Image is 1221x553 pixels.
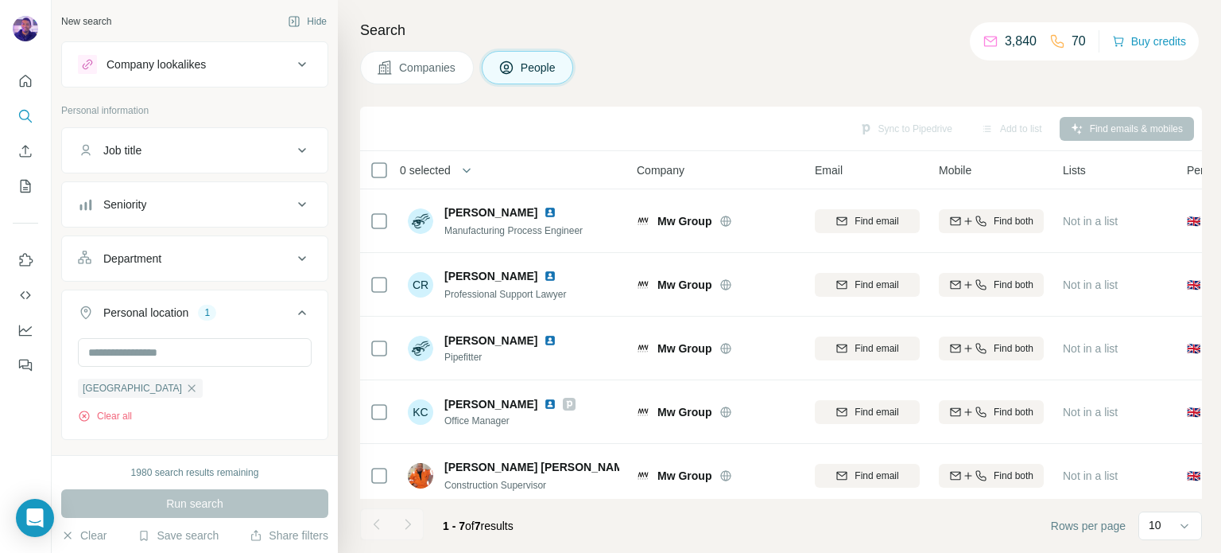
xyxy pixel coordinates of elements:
button: Share filters [250,528,328,543]
button: Quick start [13,67,38,95]
button: Company lookalikes [62,45,328,84]
span: Not in a list [1063,406,1118,419]
div: New search [61,14,111,29]
span: Find both [994,278,1033,292]
span: Find both [994,341,1033,356]
span: Email [815,162,843,178]
img: LinkedIn logo [544,398,556,411]
img: Avatar [408,463,433,489]
button: Job title [62,131,328,169]
img: Logo of Mw Group [637,469,649,482]
span: Not in a list [1063,215,1118,228]
span: Find email [855,214,898,228]
span: Find email [855,405,898,419]
div: Department [103,251,161,267]
button: Seniority [62,185,328,224]
span: 🇬🇧 [1187,277,1200,293]
span: Mobile [939,162,971,178]
div: Job title [103,142,141,158]
span: Companies [399,60,457,76]
img: Logo of Mw Group [637,215,649,228]
button: My lists [13,172,38,201]
span: Rows per page [1051,518,1126,534]
button: Hide [277,10,338,33]
span: 0 selected [400,162,451,178]
button: Use Surfe API [13,281,38,310]
div: Personal location [103,305,188,321]
p: 70 [1072,32,1086,51]
img: Avatar [408,336,433,361]
span: of [465,520,475,532]
button: Find email [815,273,920,297]
button: Find both [939,273,1044,297]
span: Mw Group [657,468,711,484]
button: Find email [815,209,920,233]
button: Find email [815,464,920,488]
span: [PERSON_NAME] [444,204,537,220]
span: Manufacturing Process Engineer [444,225,583,236]
img: Logo of Mw Group [637,278,649,291]
button: Find both [939,209,1044,233]
img: Avatar [13,16,38,41]
span: Construction Supervisor [444,480,546,491]
span: 🇬🇧 [1187,213,1200,229]
span: Not in a list [1063,278,1118,291]
p: Personal information [61,103,328,118]
span: Find email [855,341,898,356]
span: [PERSON_NAME] [444,333,537,349]
img: Avatar [408,208,433,234]
button: Dashboard [13,316,38,345]
button: Find both [939,464,1044,488]
span: Office Manager [444,414,576,428]
span: Pipefitter [444,350,576,364]
span: [GEOGRAPHIC_DATA] [83,381,182,395]
span: results [443,520,514,532]
button: Find both [939,337,1044,360]
span: People [521,60,557,76]
button: Find email [815,400,920,424]
span: Find both [994,469,1033,483]
span: Find both [994,214,1033,228]
span: Mw Group [657,341,711,356]
span: Lists [1063,162,1086,178]
p: 3,840 [1005,32,1037,51]
span: Not in a list [1063,469,1118,482]
button: Clear [61,528,107,543]
img: Logo of Mw Group [637,406,649,419]
span: 7 [475,520,481,532]
div: Company lookalikes [107,56,206,72]
button: Find both [939,400,1044,424]
button: Search [13,102,38,130]
span: Find email [855,278,898,292]
span: [PERSON_NAME] [444,268,537,284]
img: LinkedIn logo [544,206,556,219]
span: Find email [855,469,898,483]
span: 🇬🇧 [1187,404,1200,420]
span: Not in a list [1063,342,1118,355]
div: CR [408,272,433,298]
button: Personal location1 [62,294,328,338]
div: 1980 search results remaining [131,465,259,480]
span: 🇬🇧 [1187,468,1200,484]
button: Find email [815,337,920,360]
button: Clear all [78,409,132,423]
button: Use Surfe on LinkedIn [13,246,38,275]
p: 10 [1149,517,1161,533]
span: 🇬🇧 [1187,341,1200,356]
span: [PERSON_NAME] [444,396,537,412]
span: Find both [994,405,1033,419]
div: 1 [198,306,216,320]
span: Company [637,162,684,178]
button: Feedback [13,351,38,380]
button: Enrich CSV [13,137,38,166]
img: LinkedIn logo [544,334,556,347]
span: Mw Group [657,277,711,293]
span: [PERSON_NAME] [PERSON_NAME] [444,459,634,475]
img: Logo of Mw Group [637,342,649,355]
span: Mw Group [657,404,711,420]
span: Mw Group [657,213,711,229]
div: Open Intercom Messenger [16,499,54,537]
h4: Search [360,19,1202,41]
button: Department [62,240,328,278]
button: Buy credits [1112,30,1186,53]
